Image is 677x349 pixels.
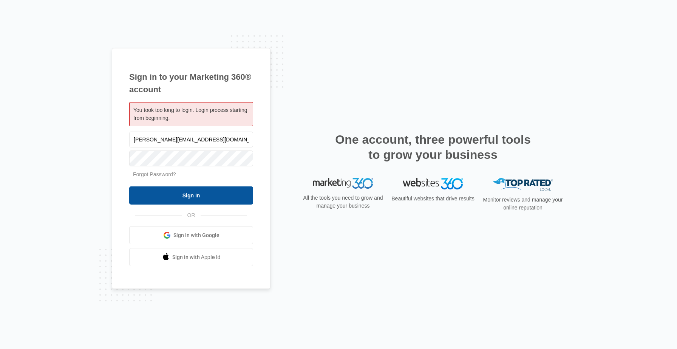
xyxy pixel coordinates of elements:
[391,195,475,203] p: Beautiful websites that drive results
[129,132,253,147] input: Email
[493,178,553,191] img: Top Rated Local
[129,248,253,266] a: Sign in with Apple Id
[133,171,176,177] a: Forgot Password?
[182,211,201,219] span: OR
[129,186,253,205] input: Sign In
[172,253,221,261] span: Sign in with Apple Id
[133,107,247,121] span: You took too long to login. Login process starting from beginning.
[173,231,219,239] span: Sign in with Google
[301,194,385,210] p: All the tools you need to grow and manage your business
[313,178,373,189] img: Marketing 360
[403,178,463,189] img: Websites 360
[333,132,533,162] h2: One account, three powerful tools to grow your business
[129,226,253,244] a: Sign in with Google
[129,71,253,96] h1: Sign in to your Marketing 360® account
[481,196,565,212] p: Monitor reviews and manage your online reputation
